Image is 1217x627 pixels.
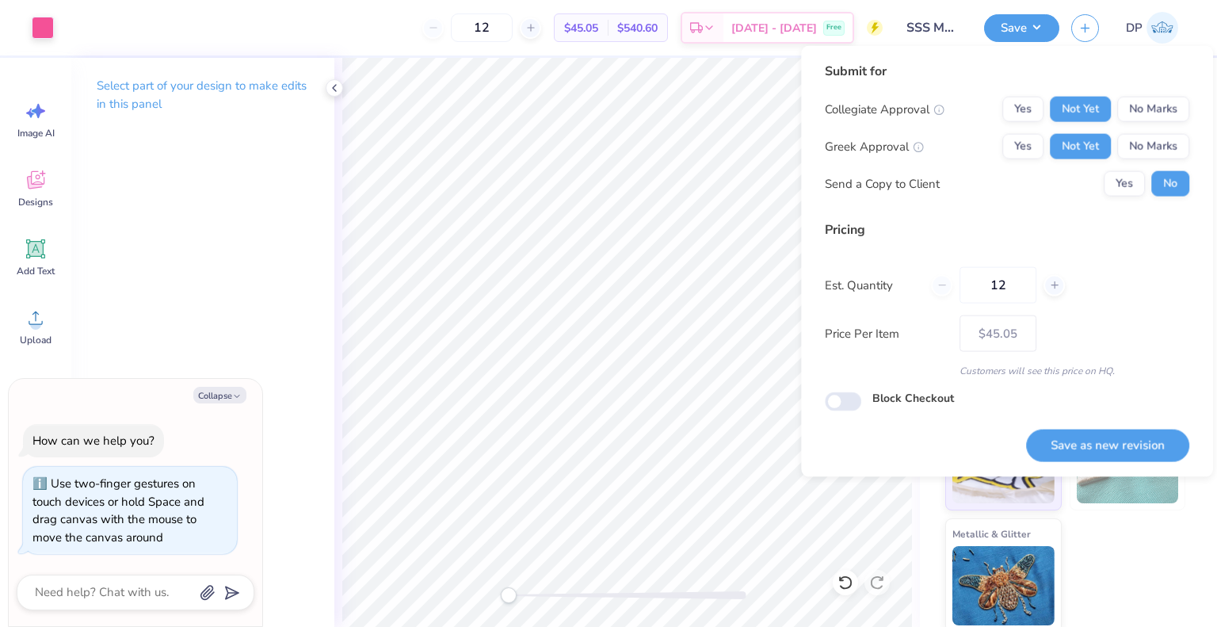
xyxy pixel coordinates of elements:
button: Not Yet [1050,134,1111,159]
span: Image AI [17,127,55,140]
button: Save as new revision [1026,429,1189,461]
input: – – [959,267,1036,304]
span: [DATE] - [DATE] [731,20,817,36]
div: Collegiate Approval [825,100,944,118]
span: Upload [20,334,52,346]
div: Accessibility label [501,587,517,603]
button: Yes [1002,134,1043,159]
div: Customers will see this price on HQ. [825,364,1189,378]
span: Designs [18,196,53,208]
div: Pricing [825,220,1189,239]
span: Metallic & Glitter [952,526,1031,542]
div: Send a Copy to Client [825,174,940,193]
div: How can we help you? [32,433,155,449]
button: No Marks [1117,134,1189,159]
input: – – [451,13,513,42]
p: Select part of your design to make edits in this panel [97,77,309,113]
span: $45.05 [564,20,598,36]
div: Greek Approval [825,137,924,155]
div: Submit for [825,62,1189,81]
img: Deepanshu Pandey [1146,12,1178,44]
button: Save [984,14,1059,42]
img: Metallic & Glitter [952,546,1055,625]
span: Free [826,22,841,33]
label: Block Checkout [872,390,954,407]
span: $540.60 [617,20,658,36]
a: DP [1119,12,1185,44]
button: Yes [1104,171,1145,197]
label: Price Per Item [825,324,948,342]
button: Yes [1002,97,1043,122]
div: Use two-finger gestures on touch devices or hold Space and drag canvas with the mouse to move the... [32,476,204,545]
button: Not Yet [1050,97,1111,122]
input: Untitled Design [895,12,972,44]
button: No Marks [1117,97,1189,122]
button: No [1151,171,1189,197]
span: DP [1126,19,1143,37]
span: Add Text [17,265,55,277]
button: Collapse [193,387,246,403]
label: Est. Quantity [825,276,919,294]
